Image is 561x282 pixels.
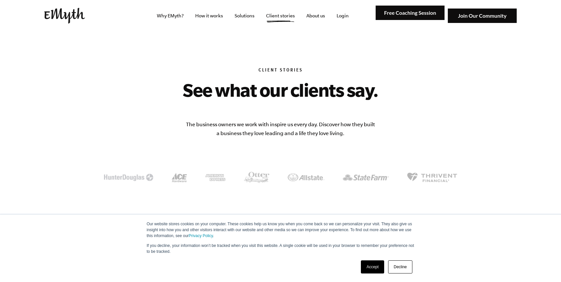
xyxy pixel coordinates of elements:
img: EMyth [44,8,85,24]
p: If you decline, your information won’t be tracked when you visit this website. A single cookie wi... [147,243,414,254]
p: Our website stores cookies on your computer. These cookies help us know you when you come back so... [147,221,414,239]
p: The business owners we work with inspire us every day. Discover how they built a business they lo... [185,120,376,138]
a: Accept [361,260,384,273]
img: Client [205,174,225,181]
a: Decline [388,260,412,273]
img: Client [104,174,153,181]
img: Client [172,173,187,182]
img: Client [244,172,269,183]
img: Client [288,173,324,181]
a: Privacy Policy [189,233,213,238]
img: Client [343,174,389,181]
h6: Client Stories [81,68,480,74]
img: Client [407,172,457,182]
img: Free Coaching Session [376,6,445,20]
h2: See what our clients say. [141,79,420,100]
img: Join Our Community [448,9,517,23]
